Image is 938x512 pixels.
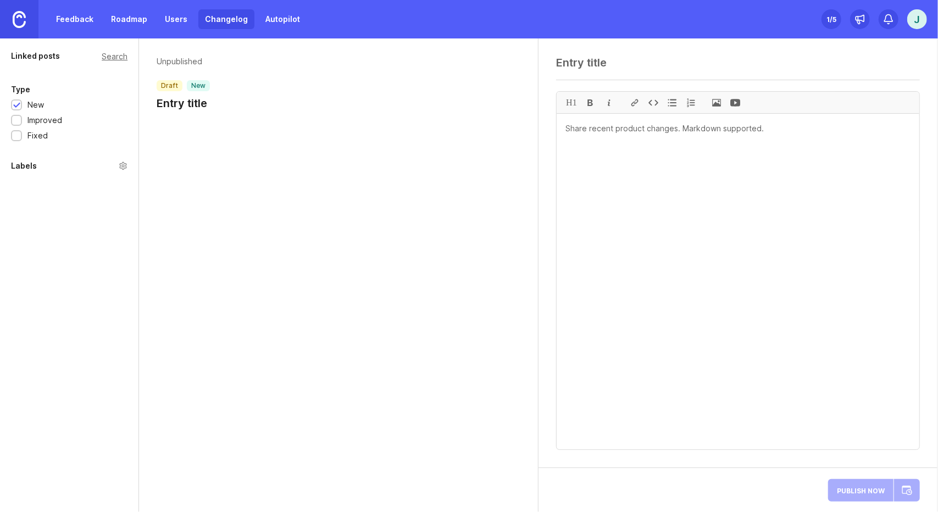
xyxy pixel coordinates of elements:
div: Search [102,53,127,59]
div: Improved [27,114,62,126]
a: Autopilot [259,9,307,29]
div: Type [11,83,30,96]
a: Users [158,9,194,29]
div: New [27,99,44,111]
h1: Entry title [157,96,210,111]
a: Roadmap [104,9,154,29]
p: draft [161,81,178,90]
button: J [907,9,927,29]
div: Labels [11,159,37,172]
div: Linked posts [11,49,60,63]
img: Canny Home [13,11,26,28]
div: Fixed [27,130,48,142]
a: Feedback [49,9,100,29]
p: new [191,81,206,90]
p: Unpublished [157,56,210,67]
div: 1 /5 [826,12,836,27]
a: Changelog [198,9,254,29]
button: 1/5 [822,9,841,29]
div: H1 [562,92,581,113]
